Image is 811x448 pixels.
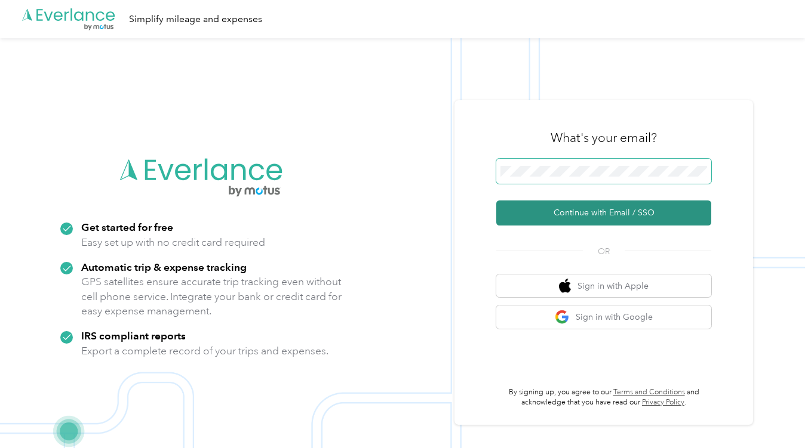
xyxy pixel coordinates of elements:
[642,398,684,407] a: Privacy Policy
[81,344,328,359] p: Export a complete record of your trips and expenses.
[555,310,570,325] img: google logo
[81,235,265,250] p: Easy set up with no credit card required
[496,274,711,298] button: apple logoSign in with Apple
[129,12,262,27] div: Simplify mileage and expenses
[613,388,685,397] a: Terms and Conditions
[81,261,247,273] strong: Automatic trip & expense tracking
[496,305,711,329] button: google logoSign in with Google
[559,279,571,293] img: apple logo
[583,245,625,258] span: OR
[81,274,342,319] p: GPS satellites ensure accurate trip tracking even without cell phone service. Integrate your bank...
[81,329,186,342] strong: IRS compliant reports
[81,221,173,233] strong: Get started for free
[496,200,711,225] button: Continue with Email / SSO
[551,129,657,146] h3: What's your email?
[496,387,711,408] p: By signing up, you agree to our and acknowledge that you have read our .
